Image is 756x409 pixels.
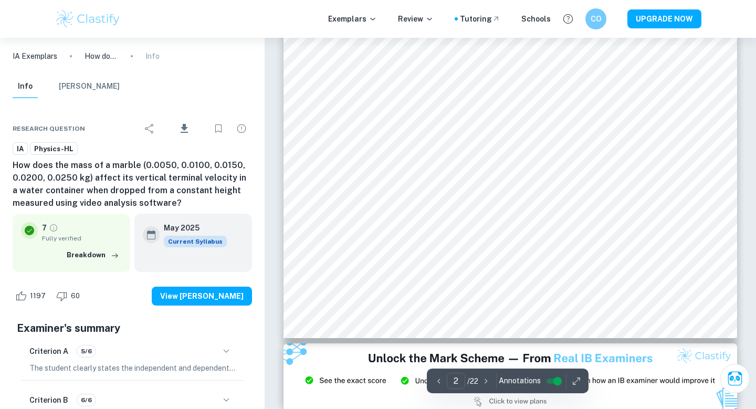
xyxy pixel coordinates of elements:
[29,394,68,406] h6: Criterion B
[521,13,551,25] a: Schools
[64,247,122,263] button: Breakdown
[49,223,58,233] a: Grade fully verified
[13,142,28,155] a: IA
[328,13,377,25] p: Exemplars
[627,9,701,28] button: UPGRADE NOW
[164,236,227,247] div: This exemplar is based on the current syllabus. Feel free to refer to it for inspiration/ideas wh...
[13,144,27,154] span: IA
[460,13,500,25] a: Tutoring
[29,345,68,357] h6: Criterion A
[585,8,606,29] button: CO
[30,144,77,154] span: Physics-HL
[499,375,541,386] span: Annotations
[42,222,47,234] p: 7
[42,234,122,243] span: Fully verified
[398,13,434,25] p: Review
[13,124,85,133] span: Research question
[77,395,96,405] span: 6/6
[77,347,96,356] span: 5/6
[13,159,252,209] h6: How does the mass of a marble (0.0050, 0.0100, 0.0150, 0.0200, 0.0250 kg) affect its vertical ter...
[59,75,120,98] button: [PERSON_NAME]
[17,320,248,336] h5: Examiner's summary
[55,8,121,29] img: Clastify logo
[139,118,160,139] div: Share
[559,10,577,28] button: Help and Feedback
[145,50,160,62] p: Info
[152,287,252,306] button: View [PERSON_NAME]
[29,362,235,374] p: The student clearly states the independent and dependent variables in the research question but t...
[208,118,229,139] div: Bookmark
[13,75,38,98] button: Info
[13,288,51,305] div: Like
[13,50,57,62] a: IA Exemplars
[231,118,252,139] div: Report issue
[65,291,86,301] span: 60
[54,288,86,305] div: Dislike
[590,13,602,25] h6: CO
[24,291,51,301] span: 1197
[30,142,78,155] a: Physics-HL
[720,364,750,393] button: Ask Clai
[85,50,118,62] p: How does the mass of a marble (0.0050, 0.0100, 0.0150, 0.0200, 0.0250 kg) affect its vertical ter...
[164,236,227,247] span: Current Syllabus
[164,222,218,234] h6: May 2025
[467,375,478,387] p: / 22
[162,115,206,142] div: Download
